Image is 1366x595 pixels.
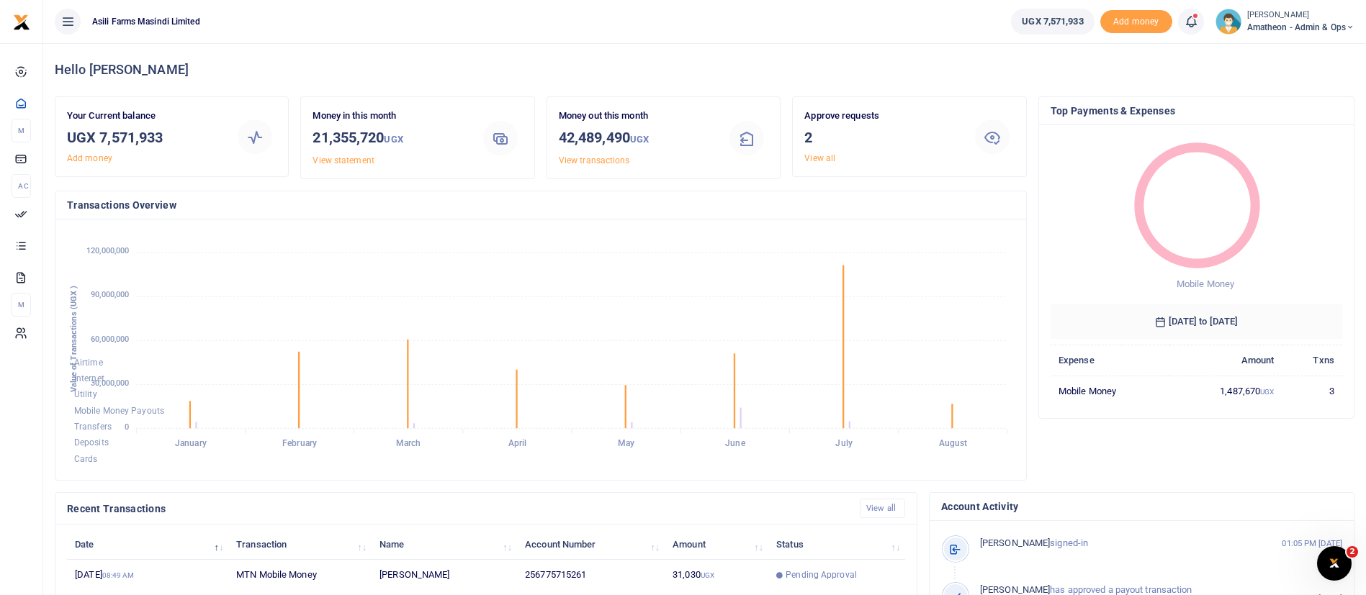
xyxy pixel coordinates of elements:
[1177,278,1234,289] span: Mobile Money
[1347,546,1358,558] span: 2
[1051,345,1169,376] th: Expense
[125,422,129,432] tspan: 0
[1011,9,1094,35] a: UGX 7,571,933
[618,439,634,449] tspan: May
[1282,345,1342,376] th: Txns
[228,529,372,560] th: Transaction: activate to sort column ascending
[175,439,207,449] tspan: January
[939,439,968,449] tspan: August
[835,439,852,449] tspan: July
[941,499,1342,514] h4: Account Activity
[55,62,1354,78] h4: Hello [PERSON_NAME]
[1005,9,1100,35] li: Wallet ballance
[67,197,1015,213] h4: Transactions Overview
[74,406,164,416] span: Mobile Money Payouts
[665,529,768,560] th: Amount: activate to sort column ascending
[1022,14,1083,29] span: UGX 7,571,933
[1317,546,1352,581] iframe: Intercom live chat
[804,127,959,148] h3: 2
[1282,537,1342,550] small: 01:05 PM [DATE]
[74,358,103,368] span: Airtime
[67,127,222,148] h3: UGX 7,571,933
[630,134,649,145] small: UGX
[768,529,905,560] th: Status: activate to sort column ascending
[804,109,959,124] p: Approve requests
[384,134,403,145] small: UGX
[1216,9,1354,35] a: profile-user [PERSON_NAME] Amatheon - Admin & Ops
[508,439,527,449] tspan: April
[86,15,206,28] span: Asili Farms Masindi Limited
[980,584,1050,595] span: [PERSON_NAME]
[980,537,1050,548] span: [PERSON_NAME]
[517,560,665,591] td: 256775715261
[1051,103,1342,119] h4: Top Payments & Expenses
[1100,10,1172,34] span: Add money
[517,529,665,560] th: Account Number: activate to sort column ascending
[228,560,372,591] td: MTN Mobile Money
[91,335,129,344] tspan: 60,000,000
[559,155,630,165] a: View transactions
[804,153,835,163] a: View all
[313,155,374,165] a: View statement
[67,529,228,560] th: Date: activate to sort column descending
[13,14,30,31] img: logo-small
[372,529,517,560] th: Name: activate to sort column ascending
[701,571,714,579] small: UGX
[12,174,31,198] li: Ac
[1051,304,1342,339] h6: [DATE] to [DATE]
[12,293,31,317] li: M
[67,153,112,163] a: Add money
[313,127,467,150] h3: 21,355,720
[1100,15,1172,26] a: Add money
[1282,376,1342,406] td: 3
[665,560,768,591] td: 31,030
[1169,376,1282,406] td: 1,487,670
[1247,21,1354,34] span: Amatheon - Admin & Ops
[67,501,848,517] h4: Recent Transactions
[313,109,467,124] p: Money in this month
[74,422,112,432] span: Transfers
[102,571,135,579] small: 08:49 AM
[1169,345,1282,376] th: Amount
[69,286,78,393] text: Value of Transactions (UGX )
[91,378,129,388] tspan: 30,000,000
[559,109,714,124] p: Money out this month
[372,560,517,591] td: [PERSON_NAME]
[725,439,745,449] tspan: June
[1051,376,1169,406] td: Mobile Money
[91,291,129,300] tspan: 90,000,000
[67,109,222,124] p: Your Current balance
[559,127,714,150] h3: 42,489,490
[1100,10,1172,34] li: Toup your wallet
[74,454,98,464] span: Cards
[13,16,30,27] a: logo-small logo-large logo-large
[74,438,109,448] span: Deposits
[67,560,228,591] td: [DATE]
[786,568,857,581] span: Pending Approval
[74,390,97,400] span: Utility
[396,439,421,449] tspan: March
[1260,388,1274,396] small: UGX
[86,247,129,256] tspan: 120,000,000
[12,119,31,142] li: M
[282,439,317,449] tspan: February
[1247,9,1354,22] small: [PERSON_NAME]
[860,499,905,518] a: View all
[74,373,104,383] span: Internet
[980,536,1252,551] p: signed-in
[1216,9,1241,35] img: profile-user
